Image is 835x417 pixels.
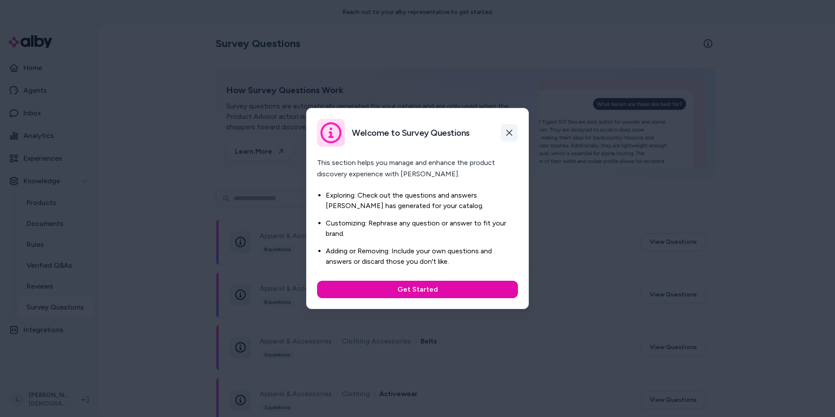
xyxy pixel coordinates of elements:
[326,190,518,211] li: Exploring: Check out the questions and answers [PERSON_NAME] has generated for your catalog.
[352,128,470,138] h2: Welcome to Survey Questions
[326,218,518,239] li: Customizing: Rephrase any question or answer to fit your brand.
[317,281,518,298] button: Get Started
[326,246,518,267] li: Adding or Removing: Include your own questions and answers or discard those you don't like.
[317,157,518,180] p: This section helps you manage and enhance the product discovery experience with [PERSON_NAME].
